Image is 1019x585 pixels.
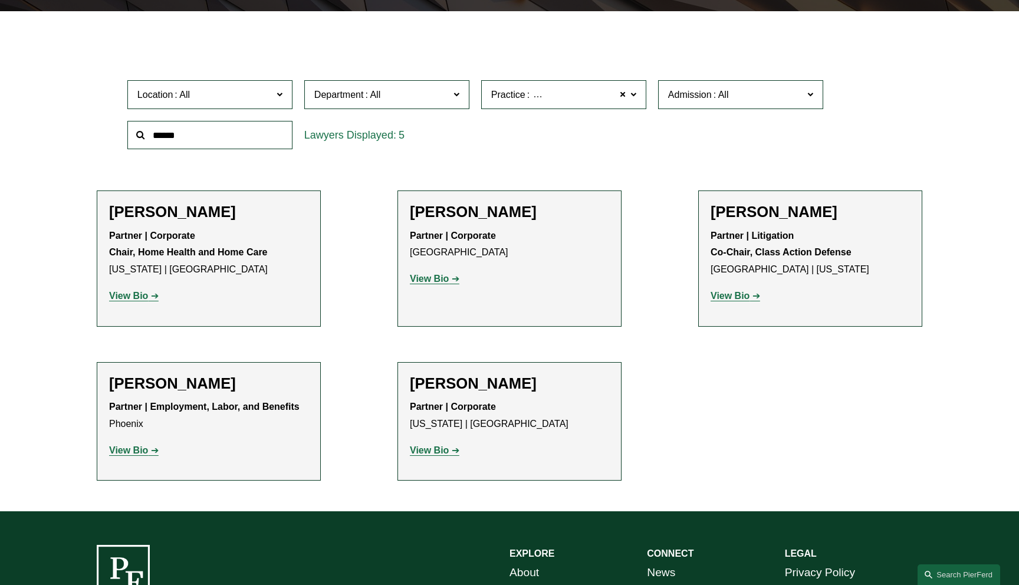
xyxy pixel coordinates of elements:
[785,548,817,558] strong: LEGAL
[410,203,609,221] h2: [PERSON_NAME]
[410,231,496,241] strong: Partner | Corporate
[109,291,159,301] a: View Bio
[647,548,693,558] strong: CONNECT
[109,203,308,221] h2: [PERSON_NAME]
[109,228,308,278] p: [US_STATE] | [GEOGRAPHIC_DATA]
[509,563,539,583] a: About
[410,445,459,455] a: View Bio
[410,374,609,393] h2: [PERSON_NAME]
[109,247,268,257] strong: Chair, Home Health and Home Care
[668,90,712,100] span: Admission
[109,445,159,455] a: View Bio
[314,90,364,100] span: Department
[711,228,910,278] p: [GEOGRAPHIC_DATA] | [US_STATE]
[509,548,554,558] strong: EXPLORE
[410,445,449,455] strong: View Bio
[531,87,656,103] span: Home Health and Home Care
[410,399,609,433] p: [US_STATE] | [GEOGRAPHIC_DATA]
[711,203,910,221] h2: [PERSON_NAME]
[109,374,308,393] h2: [PERSON_NAME]
[109,291,148,301] strong: View Bio
[711,291,760,301] a: View Bio
[647,563,675,583] a: News
[918,564,1000,585] a: Search this site
[109,445,148,455] strong: View Bio
[410,228,609,262] p: [GEOGRAPHIC_DATA]
[410,402,496,412] strong: Partner | Corporate
[410,274,449,284] strong: View Bio
[711,291,750,301] strong: View Bio
[137,90,173,100] span: Location
[109,399,308,433] p: Phoenix
[109,402,300,412] strong: Partner | Employment, Labor, and Benefits
[410,274,459,284] a: View Bio
[491,90,525,100] span: Practice
[109,231,195,241] strong: Partner | Corporate
[711,231,852,258] strong: Partner | Litigation Co-Chair, Class Action Defense
[399,129,405,141] span: 5
[785,563,855,583] a: Privacy Policy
